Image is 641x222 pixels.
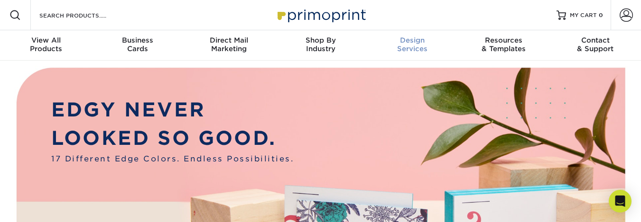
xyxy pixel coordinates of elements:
[51,124,294,153] p: LOOKED SO GOOD.
[366,36,458,44] span: Design
[92,30,183,61] a: BusinessCards
[183,36,275,53] div: Marketing
[51,153,294,164] span: 17 Different Edge Colors. Endless Possibilities.
[366,30,458,61] a: DesignServices
[366,36,458,53] div: Services
[38,9,131,21] input: SEARCH PRODUCTS.....
[183,36,275,44] span: Direct Mail
[609,190,632,213] div: Open Intercom Messenger
[549,30,641,61] a: Contact& Support
[275,36,366,53] div: Industry
[275,30,366,61] a: Shop ByIndustry
[92,36,183,53] div: Cards
[273,5,368,25] img: Primoprint
[458,36,549,44] span: Resources
[458,36,549,53] div: & Templates
[275,36,366,44] span: Shop By
[549,36,641,44] span: Contact
[570,11,597,19] span: MY CART
[183,30,275,61] a: Direct MailMarketing
[549,36,641,53] div: & Support
[51,96,294,124] p: EDGY NEVER
[92,36,183,44] span: Business
[599,12,603,18] span: 0
[458,30,549,61] a: Resources& Templates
